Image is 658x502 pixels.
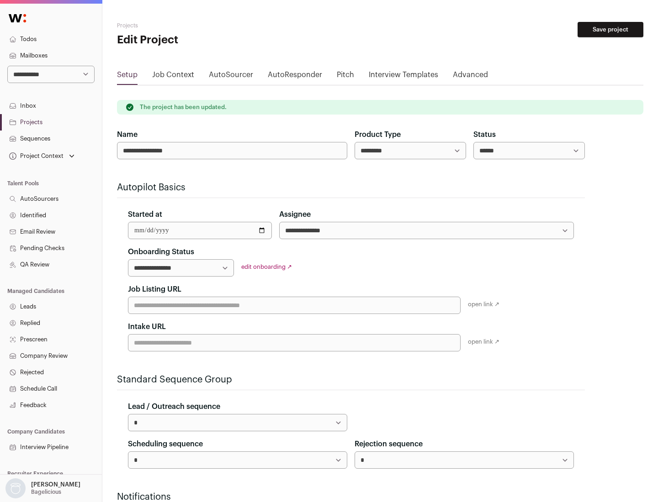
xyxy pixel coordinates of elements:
p: Bagelicious [31,488,61,496]
a: AutoSourcer [209,69,253,84]
a: AutoResponder [268,69,322,84]
div: Project Context [7,152,64,160]
button: Save project [578,22,643,37]
a: Job Context [152,69,194,84]
button: Open dropdown [7,150,76,162]
label: Scheduling sequence [128,439,203,450]
a: Setup [117,69,138,84]
a: Advanced [453,69,488,84]
a: Pitch [337,69,354,84]
label: Status [473,129,496,140]
p: The project has been updated. [140,104,227,111]
label: Product Type [355,129,401,140]
label: Assignee [279,209,311,220]
img: nopic.png [5,478,26,498]
label: Onboarding Status [128,246,194,257]
label: Intake URL [128,321,166,332]
h2: Standard Sequence Group [117,373,585,386]
h1: Edit Project [117,33,292,47]
label: Started at [128,209,162,220]
label: Rejection sequence [355,439,423,450]
button: Open dropdown [4,478,82,498]
a: edit onboarding ↗ [241,264,292,270]
label: Lead / Outreach sequence [128,401,220,412]
label: Job Listing URL [128,284,181,295]
h2: Projects [117,22,292,29]
img: Wellfound [4,9,31,27]
label: Name [117,129,138,140]
a: Interview Templates [369,69,438,84]
h2: Autopilot Basics [117,181,585,194]
p: [PERSON_NAME] [31,481,80,488]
